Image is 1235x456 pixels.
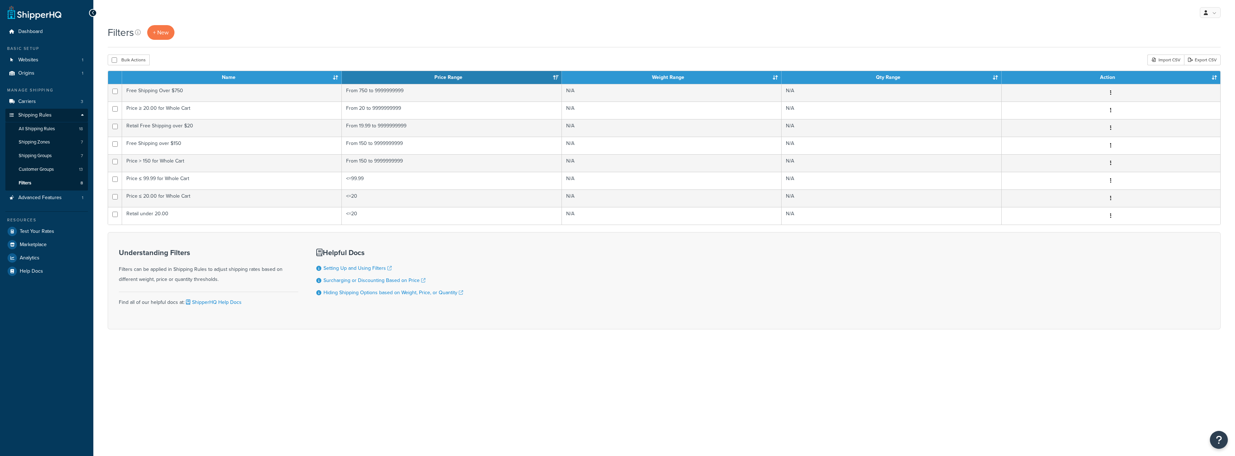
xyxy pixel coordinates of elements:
div: Find all of our helpful docs at: [119,292,298,307]
a: Shipping Groups 7 [5,149,88,163]
div: Filters can be applied in Shipping Rules to adjust shipping rates based on different weight, pric... [119,249,298,285]
a: Dashboard [5,25,88,38]
span: Advanced Features [18,195,62,201]
td: Free Shipping Over $750 [122,84,342,102]
td: From 150 to 9999999999 [342,154,561,172]
span: Marketplace [20,242,47,248]
span: Origins [18,70,34,76]
a: Advanced Features 1 [5,191,88,205]
a: Hiding Shipping Options based on Weight, Price, or Quantity [323,289,463,296]
span: Websites [18,57,38,63]
span: 1 [82,195,83,201]
li: Shipping Rules [5,109,88,191]
span: Shipping Groups [19,153,52,159]
a: ShipperHQ Help Docs [185,298,242,306]
span: 13 [79,166,83,173]
td: N/A [562,102,782,119]
li: Advanced Features [5,191,88,205]
td: N/A [562,154,782,172]
td: N/A [782,137,1001,154]
span: 18 [79,126,83,132]
td: Retail Free Shipping over $20 [122,119,342,137]
li: Customer Groups [5,163,88,176]
li: Shipping Zones [5,136,88,149]
span: Carriers [18,99,36,105]
span: 1 [82,57,83,63]
span: 7 [81,153,83,159]
td: N/A [782,172,1001,189]
li: Shipping Groups [5,149,88,163]
td: N/A [782,102,1001,119]
td: From 20 to 9999999999 [342,102,561,119]
td: N/A [562,84,782,102]
span: 3 [81,99,83,105]
div: Manage Shipping [5,87,88,93]
td: From 19.99 to 9999999999 [342,119,561,137]
span: Shipping Zones [19,139,50,145]
a: Origins 1 [5,67,88,80]
a: Export CSV [1184,55,1221,65]
td: From 150 to 9999999999 [342,137,561,154]
td: Price ≤ 20.00 for Whole Cart [122,189,342,207]
a: Analytics [5,251,88,264]
th: Weight Range: activate to sort column ascending [562,71,782,84]
a: Carriers 3 [5,95,88,108]
span: Filters [19,180,31,186]
span: Customer Groups [19,166,54,173]
span: 8 [80,180,83,186]
td: From 750 to 9999999999 [342,84,561,102]
td: Price ≤ 99.99 for Whole Cart [122,172,342,189]
span: Analytics [20,255,39,261]
td: Retail under 20.00 [122,207,342,225]
div: Basic Setup [5,46,88,52]
h3: Understanding Filters [119,249,298,257]
th: Qty Range: activate to sort column ascending [782,71,1001,84]
td: N/A [562,189,782,207]
a: Marketplace [5,238,88,251]
span: 7 [81,139,83,145]
td: N/A [782,207,1001,225]
span: Test Your Rates [20,229,54,235]
li: Origins [5,67,88,80]
td: Price ≥ 20.00 for Whole Cart [122,102,342,119]
span: 1 [82,70,83,76]
a: Setting Up and Using Filters [323,264,392,272]
span: Help Docs [20,268,43,274]
a: Websites 1 [5,53,88,67]
td: N/A [562,137,782,154]
td: N/A [562,207,782,225]
td: N/A [782,84,1001,102]
span: All Shipping Rules [19,126,55,132]
th: Action: activate to sort column ascending [1002,71,1220,84]
a: ShipperHQ Home [8,5,61,20]
span: Shipping Rules [18,112,52,118]
a: Shipping Zones 7 [5,136,88,149]
td: Free Shipping over $150 [122,137,342,154]
a: Shipping Rules [5,109,88,122]
a: Filters 8 [5,177,88,190]
td: N/A [782,189,1001,207]
div: Resources [5,217,88,223]
h3: Helpful Docs [316,249,463,257]
span: + New [153,28,169,37]
td: <=99.99 [342,172,561,189]
td: N/A [562,172,782,189]
td: N/A [562,119,782,137]
li: Help Docs [5,265,88,278]
div: Import CSV [1147,55,1184,65]
td: <=20 [342,189,561,207]
a: Surcharging or Discounting Based on Price [323,277,425,284]
button: Open Resource Center [1210,431,1228,449]
span: Dashboard [18,29,43,35]
th: Name: activate to sort column ascending [122,71,342,84]
li: Carriers [5,95,88,108]
a: All Shipping Rules 18 [5,122,88,136]
h1: Filters [108,25,134,39]
a: Test Your Rates [5,225,88,238]
td: N/A [782,154,1001,172]
th: Price Range: activate to sort column ascending [342,71,561,84]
